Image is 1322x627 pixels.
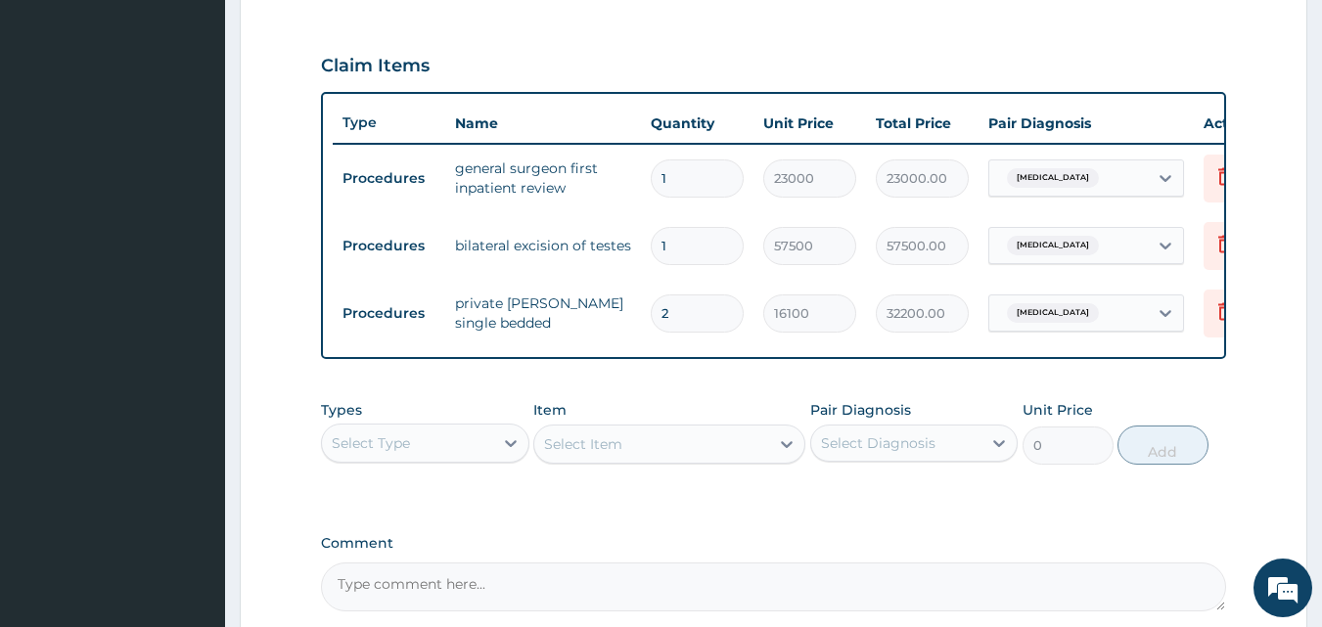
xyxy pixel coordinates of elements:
[333,295,445,332] td: Procedures
[1117,425,1208,465] button: Add
[333,105,445,141] th: Type
[810,400,911,420] label: Pair Diagnosis
[1007,303,1099,323] span: [MEDICAL_DATA]
[866,104,979,143] th: Total Price
[1023,400,1093,420] label: Unit Price
[333,228,445,264] td: Procedures
[321,402,362,419] label: Types
[641,104,753,143] th: Quantity
[36,98,79,147] img: d_794563401_company_1708531726252_794563401
[1007,236,1099,255] span: [MEDICAL_DATA]
[753,104,866,143] th: Unit Price
[533,400,567,420] label: Item
[979,104,1194,143] th: Pair Diagnosis
[445,149,641,207] td: general surgeon first inpatient review
[1007,168,1099,188] span: [MEDICAL_DATA]
[102,110,329,135] div: Chat with us now
[445,104,641,143] th: Name
[333,160,445,197] td: Procedures
[445,284,641,342] td: private [PERSON_NAME] single bedded
[10,419,373,487] textarea: Type your message and hit 'Enter'
[321,56,430,77] h3: Claim Items
[445,226,641,265] td: bilateral excision of testes
[1194,104,1292,143] th: Actions
[821,433,935,453] div: Select Diagnosis
[321,10,368,57] div: Minimize live chat window
[332,433,410,453] div: Select Type
[321,535,1227,552] label: Comment
[114,189,270,386] span: We're online!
